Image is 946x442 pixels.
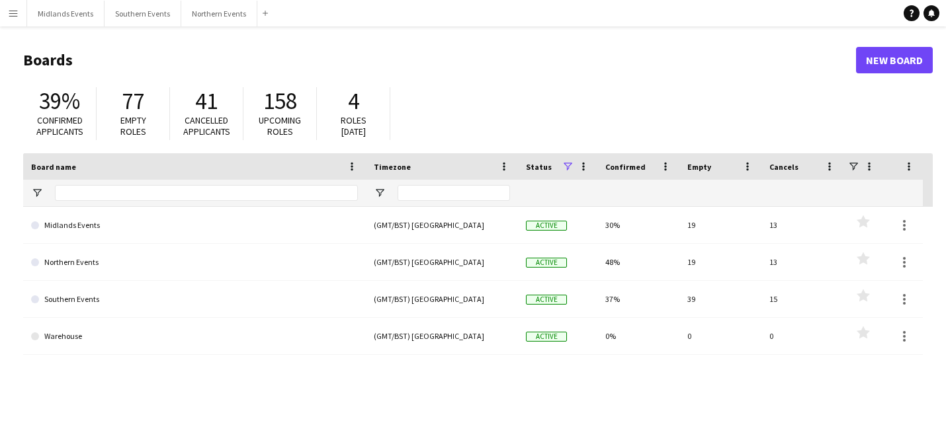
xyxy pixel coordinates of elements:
button: Midlands Events [27,1,105,26]
button: Open Filter Menu [31,187,43,199]
a: Northern Events [31,244,358,281]
span: 41 [195,87,218,116]
div: 0 [679,318,761,354]
span: 77 [122,87,144,116]
span: 158 [263,87,297,116]
span: Active [526,258,567,268]
span: Confirmed applicants [36,114,83,137]
span: Empty roles [120,114,146,137]
a: Midlands Events [31,207,358,244]
a: Warehouse [31,318,358,355]
span: Cancels [769,162,798,172]
button: Northern Events [181,1,257,26]
div: 19 [679,207,761,243]
input: Timezone Filter Input [398,185,510,201]
button: Southern Events [105,1,181,26]
div: 30% [597,207,679,243]
div: 15 [761,281,843,317]
input: Board name Filter Input [55,185,358,201]
h1: Boards [23,50,856,70]
span: Active [526,295,567,305]
span: Empty [687,162,711,172]
span: Roles [DATE] [341,114,366,137]
div: 0% [597,318,679,354]
a: Southern Events [31,281,358,318]
div: 13 [761,244,843,280]
span: Cancelled applicants [183,114,230,137]
span: Upcoming roles [259,114,301,137]
div: (GMT/BST) [GEOGRAPHIC_DATA] [366,244,518,280]
div: 37% [597,281,679,317]
button: Open Filter Menu [374,187,386,199]
span: Confirmed [605,162,646,172]
div: (GMT/BST) [GEOGRAPHIC_DATA] [366,318,518,354]
div: (GMT/BST) [GEOGRAPHIC_DATA] [366,207,518,243]
span: Active [526,221,567,231]
span: 4 [348,87,359,116]
div: 48% [597,244,679,280]
span: Active [526,332,567,342]
span: 39% [39,87,80,116]
div: (GMT/BST) [GEOGRAPHIC_DATA] [366,281,518,317]
div: 39 [679,281,761,317]
span: Board name [31,162,76,172]
a: New Board [856,47,933,73]
span: Status [526,162,552,172]
div: 0 [761,318,843,354]
span: Timezone [374,162,411,172]
div: 19 [679,244,761,280]
div: 13 [761,207,843,243]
